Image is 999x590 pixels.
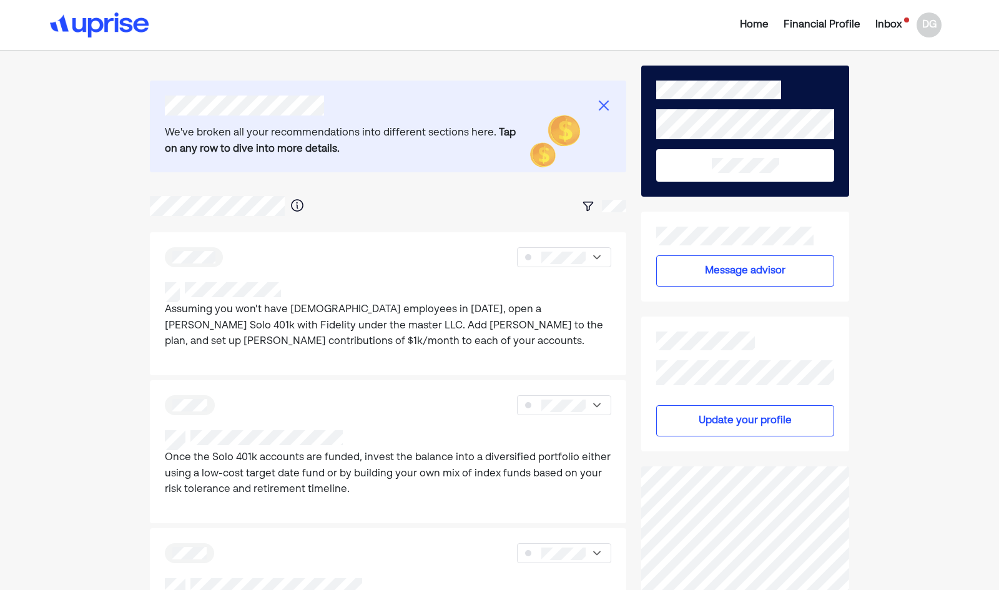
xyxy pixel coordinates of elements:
[165,128,516,154] b: Tap on any row to dive into more details.
[32,32,137,42] div: Domain: [DOMAIN_NAME]
[165,302,611,350] p: Assuming you won't have [DEMOGRAPHIC_DATA] employees in [DATE], open a [PERSON_NAME] Solo 401k wi...
[656,255,835,287] button: Message advisor
[47,74,112,82] div: Domain Overview
[165,450,611,498] p: Once the Solo 401k accounts are funded, invest the balance into a diversified portfolio either us...
[35,20,61,30] div: v 4.0.25
[20,32,30,42] img: website_grey.svg
[875,17,902,32] div: Inbox
[34,72,44,82] img: tab_domain_overview_orange.svg
[784,17,860,32] div: Financial Profile
[917,12,942,37] div: DG
[20,20,30,30] img: logo_orange.svg
[124,72,134,82] img: tab_keywords_by_traffic_grey.svg
[656,405,835,436] button: Update your profile
[138,74,210,82] div: Keywords by Traffic
[740,17,769,32] div: Home
[165,125,522,157] div: We've broken all your recommendations into different sections here.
